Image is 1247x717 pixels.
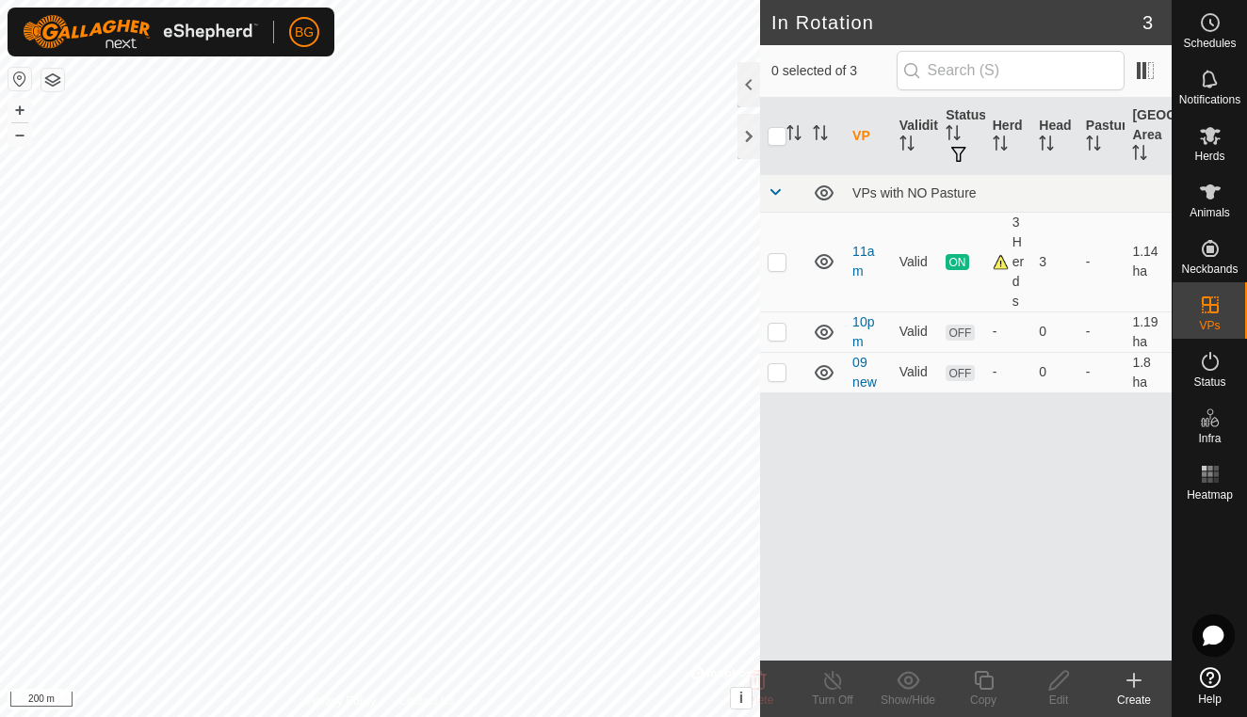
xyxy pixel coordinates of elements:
[892,311,939,352] td: Valid
[1021,692,1096,709] div: Edit
[23,15,258,49] img: Gallagher Logo
[295,23,314,42] span: BG
[1179,94,1240,105] span: Notifications
[771,61,897,81] span: 0 selected of 3
[993,322,1025,342] div: -
[1181,263,1238,275] span: Neckbands
[946,325,974,341] span: OFF
[1173,660,1247,712] a: Help
[1190,207,1230,218] span: Animals
[1132,148,1147,163] p-sorticon: Activate to sort
[1086,138,1101,153] p-sorticon: Activate to sort
[870,692,946,709] div: Show/Hide
[938,98,985,175] th: Status
[786,128,802,143] p-sorticon: Activate to sort
[852,185,1164,200] div: VPs with NO Pasture
[1198,433,1221,444] span: Infra
[8,123,31,146] button: –
[985,98,1032,175] th: Herd
[1125,352,1172,392] td: 1.8 ha
[739,690,743,706] span: i
[1031,98,1078,175] th: Head
[8,99,31,121] button: +
[1078,311,1126,352] td: -
[771,11,1142,34] h2: In Rotation
[946,365,974,381] span: OFF
[845,98,892,175] th: VP
[1096,692,1172,709] div: Create
[1078,352,1126,392] td: -
[1187,489,1233,501] span: Heatmap
[1078,212,1126,311] td: -
[8,68,31,90] button: Reset Map
[993,362,1025,382] div: -
[1031,352,1078,392] td: 0
[852,314,874,349] a: 10pm
[1199,320,1220,331] span: VPs
[1193,376,1225,388] span: Status
[1125,212,1172,311] td: 1.14 ha
[993,138,1008,153] p-sorticon: Activate to sort
[1125,98,1172,175] th: [GEOGRAPHIC_DATA] Area
[946,692,1021,709] div: Copy
[899,138,915,153] p-sorticon: Activate to sort
[41,69,64,91] button: Map Layers
[892,352,939,392] td: Valid
[946,254,968,270] span: ON
[1031,212,1078,311] td: 3
[993,213,1025,311] div: 3 Herds
[1183,38,1236,49] span: Schedules
[1078,98,1126,175] th: Pasture
[1198,693,1222,705] span: Help
[852,355,877,390] a: 09 new
[795,692,870,709] div: Turn Off
[892,98,939,175] th: Validity
[852,244,874,279] a: 11am
[897,51,1125,90] input: Search (S)
[892,212,939,311] td: Valid
[731,688,752,709] button: i
[1039,138,1054,153] p-sorticon: Activate to sort
[1142,8,1153,37] span: 3
[306,693,377,709] a: Privacy Policy
[1031,311,1078,352] td: 0
[946,128,961,143] p-sorticon: Activate to sort
[1194,151,1224,162] span: Herds
[1125,311,1172,352] td: 1.19 ha
[398,693,454,709] a: Contact Us
[813,128,828,143] p-sorticon: Activate to sort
